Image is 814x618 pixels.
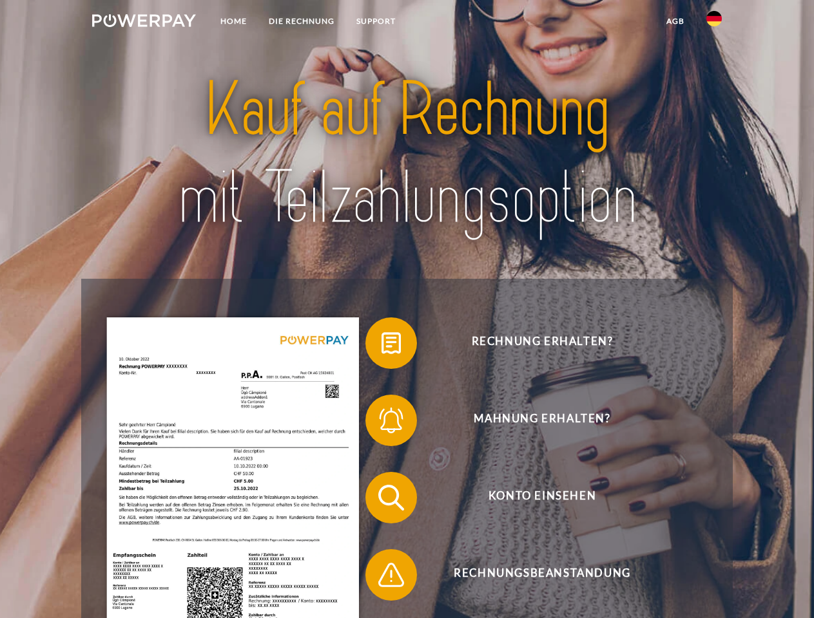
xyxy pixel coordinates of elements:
img: de [706,11,722,26]
span: Rechnung erhalten? [384,317,700,369]
a: Home [209,10,258,33]
button: Rechnungsbeanstandung [365,549,701,601]
img: logo-powerpay-white.svg [92,14,196,27]
a: agb [655,10,695,33]
a: DIE RECHNUNG [258,10,345,33]
a: SUPPORT [345,10,407,33]
button: Konto einsehen [365,472,701,523]
span: Konto einsehen [384,472,700,523]
img: title-powerpay_de.svg [123,62,691,247]
span: Rechnungsbeanstandung [384,549,700,601]
img: qb_bill.svg [375,327,407,359]
span: Mahnung erhalten? [384,395,700,446]
button: Mahnung erhalten? [365,395,701,446]
img: qb_bell.svg [375,404,407,436]
img: qb_warning.svg [375,559,407,591]
button: Rechnung erhalten? [365,317,701,369]
img: qb_search.svg [375,482,407,514]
